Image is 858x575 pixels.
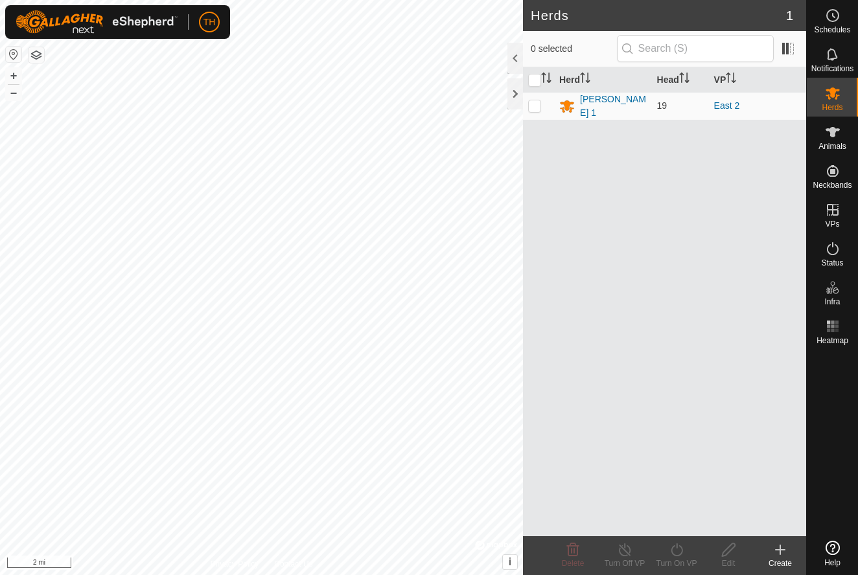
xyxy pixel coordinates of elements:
[825,220,839,228] span: VPs
[702,558,754,569] div: Edit
[531,8,786,23] h2: Herds
[6,85,21,100] button: –
[503,555,517,569] button: i
[726,74,736,85] p-sorticon: Activate to sort
[651,558,702,569] div: Turn On VP
[814,26,850,34] span: Schedules
[714,100,740,111] a: East 2
[562,559,585,568] span: Delete
[817,337,848,344] span: Heatmap
[818,142,846,150] span: Animals
[509,556,511,567] span: i
[807,536,858,572] a: Help
[754,558,806,569] div: Create
[554,67,651,93] th: Herd
[813,181,852,189] span: Neckbands
[679,74,690,85] p-sorticon: Activate to sort
[274,558,312,570] a: Contact Us
[652,67,709,93] th: Head
[657,100,667,111] span: 19
[580,93,646,120] div: [PERSON_NAME] 1
[599,558,651,569] div: Turn Off VP
[824,298,840,306] span: Infra
[16,10,178,34] img: Gallagher Logo
[811,65,853,73] span: Notifications
[617,35,774,62] input: Search (S)
[821,259,843,267] span: Status
[29,47,44,63] button: Map Layers
[580,74,590,85] p-sorticon: Activate to sort
[709,67,806,93] th: VP
[211,558,259,570] a: Privacy Policy
[203,16,216,29] span: TH
[541,74,551,85] p-sorticon: Activate to sort
[6,68,21,84] button: +
[6,47,21,62] button: Reset Map
[824,559,841,567] span: Help
[822,104,842,111] span: Herds
[786,6,793,25] span: 1
[531,42,617,56] span: 0 selected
